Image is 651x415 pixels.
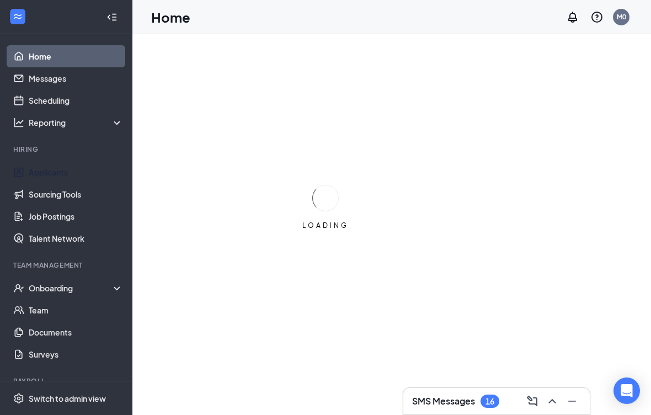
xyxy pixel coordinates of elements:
svg: Collapse [106,12,118,23]
button: Minimize [563,392,581,410]
svg: ComposeMessage [526,395,539,408]
a: Home [29,45,123,67]
a: Scheduling [29,89,123,111]
svg: Settings [13,393,24,404]
a: Messages [29,67,123,89]
div: M0 [617,12,626,22]
div: Onboarding [29,283,114,294]
svg: Minimize [565,395,579,408]
h3: SMS Messages [412,395,475,407]
div: Hiring [13,145,121,154]
div: Payroll [13,376,121,386]
a: Team [29,299,123,321]
div: Open Intercom Messenger [613,377,640,404]
button: ChevronUp [543,392,561,410]
a: Surveys [29,343,123,365]
a: Documents [29,321,123,343]
svg: WorkstreamLogo [12,11,23,22]
svg: Analysis [13,117,24,128]
a: Applicants [29,161,123,183]
a: Job Postings [29,205,123,227]
button: ComposeMessage [524,392,541,410]
a: Talent Network [29,227,123,249]
div: LOADING [298,221,353,230]
svg: QuestionInfo [590,10,604,24]
svg: UserCheck [13,283,24,294]
div: Reporting [29,117,124,128]
div: Switch to admin view [29,393,106,404]
div: Team Management [13,260,121,270]
div: 16 [485,397,494,406]
a: Sourcing Tools [29,183,123,205]
svg: Notifications [566,10,579,24]
svg: ChevronUp [546,395,559,408]
h1: Home [151,8,190,26]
